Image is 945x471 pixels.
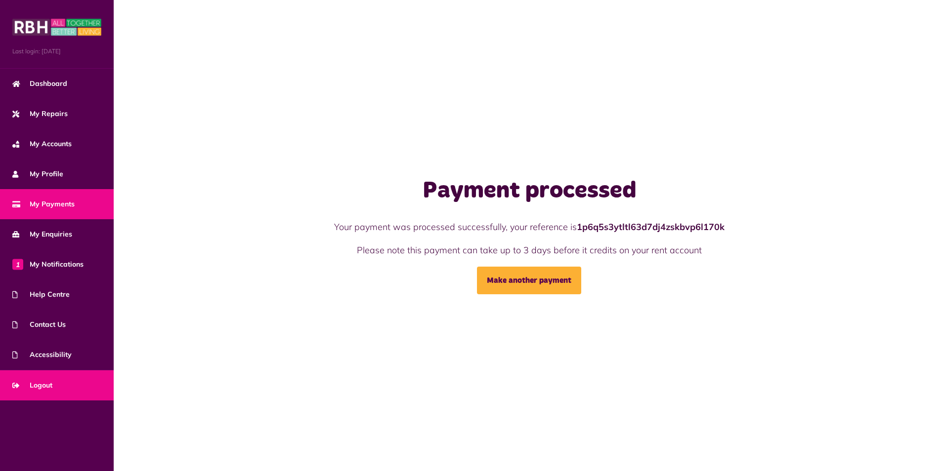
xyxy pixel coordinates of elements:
span: Logout [12,380,52,391]
span: My Enquiries [12,229,72,239]
h1: Payment processed [252,177,807,205]
span: My Accounts [12,139,72,149]
span: My Repairs [12,109,68,119]
p: Please note this payment can take up to 3 days before it credits on your rent account [252,243,807,257]
span: 1 [12,259,23,270]
strong: 1p6q5s3ytltl63d7dj4zskbvp6l170k [577,221,725,233]
span: My Notifications [12,259,84,270]
span: Last login: [DATE] [12,47,101,56]
img: MyRBH [12,17,101,37]
p: Your payment was processed successfully, your reference is [252,220,807,234]
span: Accessibility [12,350,72,360]
span: My Profile [12,169,63,179]
span: My Payments [12,199,75,209]
a: Make another payment [477,267,581,294]
span: Help Centre [12,289,70,300]
span: Contact Us [12,319,66,330]
span: Dashboard [12,78,67,89]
